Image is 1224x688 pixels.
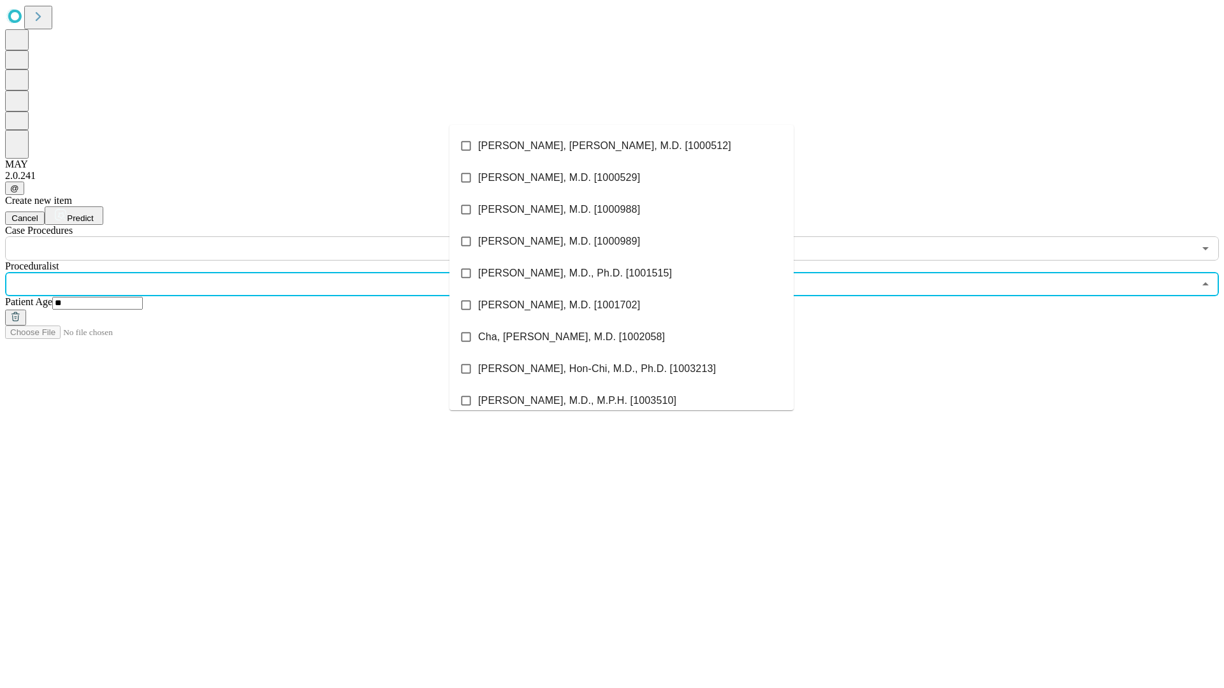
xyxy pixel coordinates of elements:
[5,296,52,307] span: Patient Age
[478,170,640,185] span: [PERSON_NAME], M.D. [1000529]
[5,211,45,225] button: Cancel
[67,213,93,223] span: Predict
[5,261,59,271] span: Proceduralist
[478,266,672,281] span: [PERSON_NAME], M.D., Ph.D. [1001515]
[478,138,731,154] span: [PERSON_NAME], [PERSON_NAME], M.D. [1000512]
[478,393,676,408] span: [PERSON_NAME], M.D., M.P.H. [1003510]
[1197,240,1214,257] button: Open
[45,206,103,225] button: Predict
[1197,275,1214,293] button: Close
[478,329,665,345] span: Cha, [PERSON_NAME], M.D. [1002058]
[5,225,73,236] span: Scheduled Procedure
[5,195,72,206] span: Create new item
[478,234,640,249] span: [PERSON_NAME], M.D. [1000989]
[478,297,640,313] span: [PERSON_NAME], M.D. [1001702]
[5,182,24,195] button: @
[11,213,38,223] span: Cancel
[10,183,19,193] span: @
[5,159,1219,170] div: MAY
[478,361,716,376] span: [PERSON_NAME], Hon-Chi, M.D., Ph.D. [1003213]
[478,202,640,217] span: [PERSON_NAME], M.D. [1000988]
[5,170,1219,182] div: 2.0.241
